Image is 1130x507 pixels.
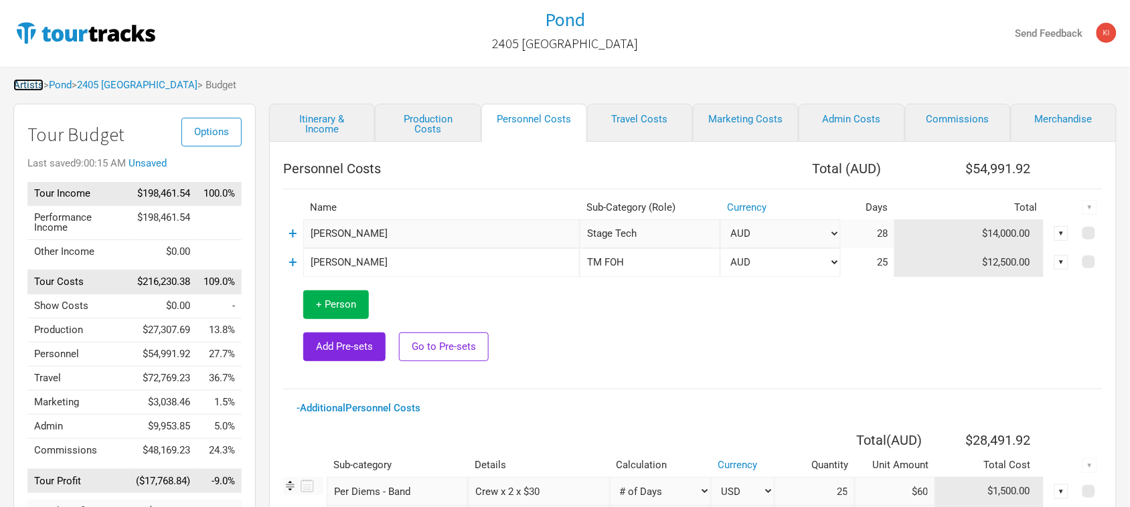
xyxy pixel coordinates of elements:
[492,29,638,58] a: 2405 [GEOGRAPHIC_DATA]
[197,391,242,415] td: Marketing as % of Tour Income
[197,439,242,463] td: Commissions as % of Tour Income
[49,79,72,91] a: Pond
[775,427,935,453] th: Total ( AUD )
[1016,27,1083,39] strong: Send Feedback
[197,367,242,391] td: Travel as % of Tour Income
[399,332,489,361] button: Go to Pre-sets
[27,270,129,294] td: Tour Costs
[181,118,242,146] button: Options
[197,80,236,90] span: > Budget
[129,294,197,318] td: $0.00
[129,415,197,439] td: $9,953.85
[44,80,72,90] span: >
[1082,458,1097,473] div: ▼
[129,318,197,342] td: $27,307.69
[197,205,242,239] td: Performance Income as % of Tour Income
[129,391,197,415] td: $3,038.46
[316,298,356,310] span: + Person
[894,155,1044,182] th: $54,991.92
[303,248,580,277] input: eg: Yoko
[303,290,369,319] button: + Person
[13,79,44,91] a: Artists
[27,367,129,391] td: Travel
[905,104,1011,142] a: Commissions
[1011,104,1117,142] a: Merchandise
[303,332,386,361] button: Add Pre-sets
[775,453,855,477] th: Quantity
[129,367,197,391] td: $72,769.23
[194,126,229,138] span: Options
[27,469,129,493] td: Tour Profit
[587,104,693,142] a: Travel Costs
[841,219,894,248] td: 28
[72,80,197,90] span: >
[727,201,766,213] a: Currency
[27,294,129,318] td: Show Costs
[27,159,242,169] div: Last saved 9:00:15 AM
[610,453,712,477] th: Calculation
[197,342,242,367] td: Personnel as % of Tour Income
[27,182,129,206] td: Tour Income
[935,477,1044,506] td: $1,500.00
[197,318,242,342] td: Production as % of Tour Income
[1082,200,1097,215] div: ▼
[894,196,1044,219] th: Total
[27,239,129,264] td: Other Income
[129,270,197,294] td: $216,230.38
[468,477,609,506] input: Crew x 2 x $30
[129,182,197,206] td: $198,461.54
[580,219,720,248] div: Stage Tech
[720,155,894,182] th: Total ( AUD )
[481,104,587,142] a: Personnel Costs
[1054,484,1069,499] div: ▼
[197,294,242,318] td: Show Costs as % of Tour Income
[129,469,197,493] td: ($17,768.84)
[13,19,158,46] img: TourTracks
[197,239,242,264] td: Other Income as % of Tour Income
[1054,226,1069,241] div: ▼
[316,340,373,352] span: Add Pre-sets
[129,342,197,367] td: $54,991.92
[580,196,720,219] th: Sub-Category (Role)
[1097,23,1117,43] img: Kimberley
[129,157,167,169] a: Unsaved
[129,439,197,463] td: $48,169.23
[1054,255,1069,270] div: ▼
[197,270,242,294] td: Tour Costs as % of Tour Income
[77,79,197,91] a: 2405 [GEOGRAPHIC_DATA]
[283,479,297,493] img: Re-order
[27,342,129,367] td: Personnel
[375,104,481,142] a: Production Costs
[283,155,720,182] th: Personnel Costs
[935,427,1044,453] th: $28,491.92
[27,205,129,239] td: Performance Income
[468,453,609,477] th: Details
[297,402,420,414] a: - Additional Personnel Costs
[545,7,585,31] h1: Pond
[718,459,757,471] a: Currency
[841,248,894,277] td: 25
[129,239,197,264] td: $0.00
[303,196,580,219] th: Name
[27,415,129,439] td: Admin
[894,219,1044,248] td: $14,000.00
[269,104,375,142] a: Itinerary & Income
[197,469,242,493] td: Tour Profit as % of Tour Income
[289,225,298,242] a: +
[545,9,585,30] a: Pond
[492,36,638,51] h2: 2405 [GEOGRAPHIC_DATA]
[841,196,894,219] th: Days
[303,219,580,248] input: eg: Sheena
[27,391,129,415] td: Marketing
[693,104,799,142] a: Marketing Costs
[412,340,476,352] span: Go to Pre-sets
[327,453,468,477] th: Sub-category
[27,439,129,463] td: Commissions
[935,453,1044,477] th: Total Cost
[27,124,242,145] h1: Tour Budget
[580,248,720,277] div: TM FOH
[197,182,242,206] td: Tour Income as % of Tour Income
[855,453,935,477] th: Unit Amount
[799,104,904,142] a: Admin Costs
